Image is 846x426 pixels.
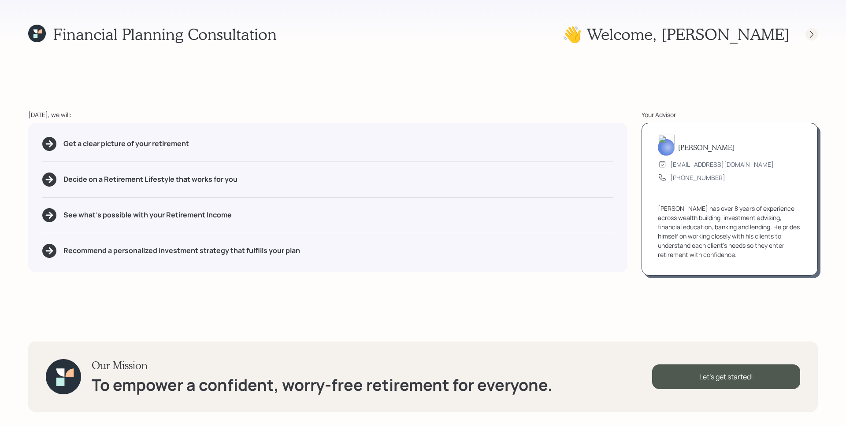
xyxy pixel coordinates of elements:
div: [PERSON_NAME] has over 8 years of experience across wealth building, investment advising, financi... [658,204,801,259]
h1: 👋 Welcome , [PERSON_NAME] [562,25,790,44]
h1: To empower a confident, worry-free retirement for everyone. [92,375,553,394]
img: james-distasi-headshot.png [658,135,675,156]
h3: Our Mission [92,359,553,372]
h1: Financial Planning Consultation [53,25,277,44]
div: [EMAIL_ADDRESS][DOMAIN_NAME] [670,160,774,169]
div: [PHONE_NUMBER] [670,173,725,182]
h5: Get a clear picture of your retirement [63,140,189,148]
div: Let's get started! [652,364,800,389]
div: Your Advisor [642,110,818,119]
h5: See what's possible with your Retirement Income [63,211,232,219]
h5: Recommend a personalized investment strategy that fulfills your plan [63,246,300,255]
h5: Decide on a Retirement Lifestyle that works for you [63,175,237,184]
div: [DATE], we will: [28,110,627,119]
h5: [PERSON_NAME] [678,143,735,151]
